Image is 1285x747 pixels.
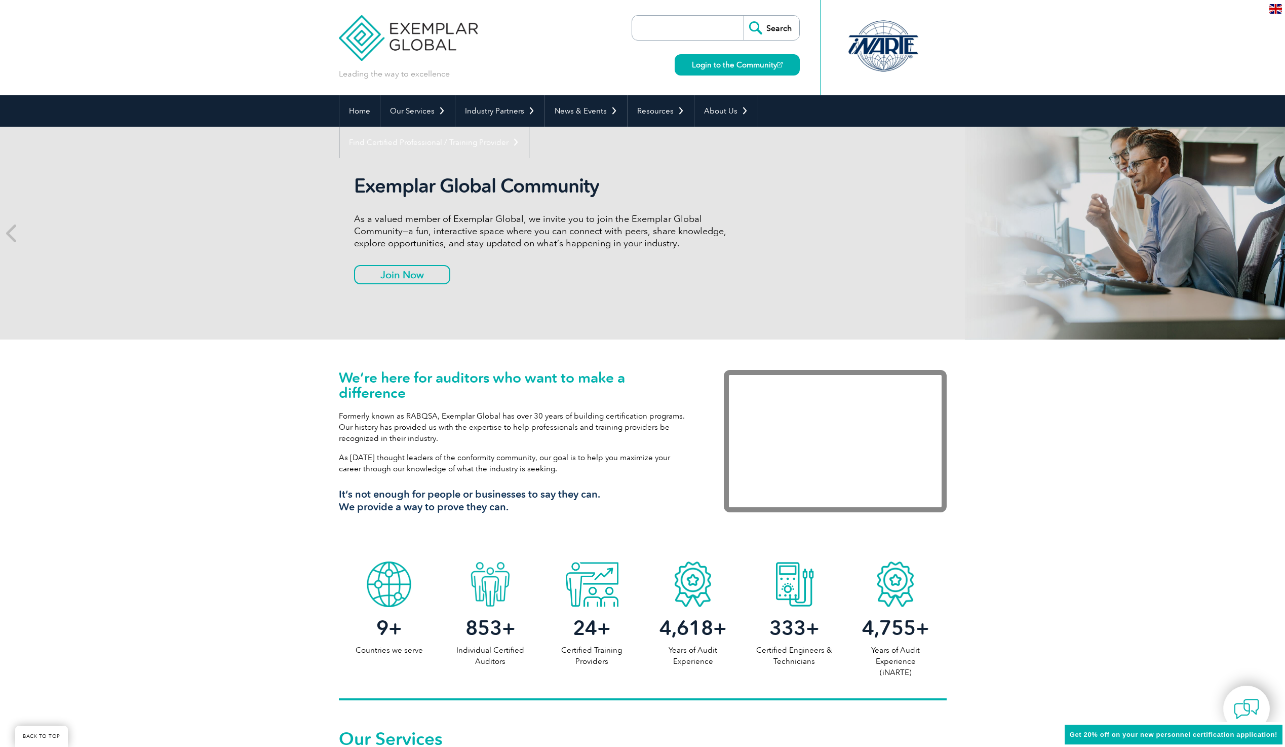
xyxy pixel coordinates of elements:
h2: + [744,620,845,636]
h2: + [440,620,541,636]
input: Search [744,16,799,40]
h2: Our Services [339,731,947,747]
p: Formerly known as RABQSA, Exemplar Global has over 30 years of building certification programs. O... [339,410,693,444]
p: As [DATE] thought leaders of the conformity community, our goal is to help you maximize your care... [339,452,693,474]
a: About Us [694,95,758,127]
span: 9 [376,616,388,640]
p: Individual Certified Auditors [440,645,541,667]
p: Leading the way to excellence [339,68,450,80]
a: Our Services [380,95,455,127]
h2: + [339,620,440,636]
h2: Exemplar Global Community [354,174,734,198]
h1: We’re here for auditors who want to make a difference [339,370,693,400]
p: Years of Audit Experience (iNARTE) [845,645,946,678]
a: Join Now [354,265,450,284]
p: Years of Audit Experience [642,645,744,667]
p: Certified Engineers & Technicians [744,645,845,667]
span: 853 [465,616,502,640]
a: BACK TO TOP [15,726,68,747]
img: en [1269,4,1282,14]
span: 4,755 [862,616,916,640]
p: Certified Training Providers [541,645,642,667]
h2: + [642,620,744,636]
a: Find Certified Professional / Training Provider [339,127,529,158]
img: contact-chat.png [1234,696,1259,722]
a: Home [339,95,380,127]
iframe: Exemplar Global: Working together to make a difference [724,370,947,512]
a: Industry Partners [455,95,544,127]
span: Get 20% off on your new personnel certification application! [1070,731,1277,738]
a: Resources [628,95,694,127]
h2: + [541,620,642,636]
p: Countries we serve [339,645,440,656]
img: open_square.png [777,62,783,67]
a: Login to the Community [675,54,800,76]
p: As a valued member of Exemplar Global, we invite you to join the Exemplar Global Community—a fun,... [354,213,734,249]
h2: + [845,620,946,636]
a: News & Events [545,95,627,127]
span: 333 [769,616,806,640]
span: 24 [573,616,597,640]
h3: It’s not enough for people or businesses to say they can. We provide a way to prove they can. [339,488,693,513]
span: 4,618 [659,616,713,640]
